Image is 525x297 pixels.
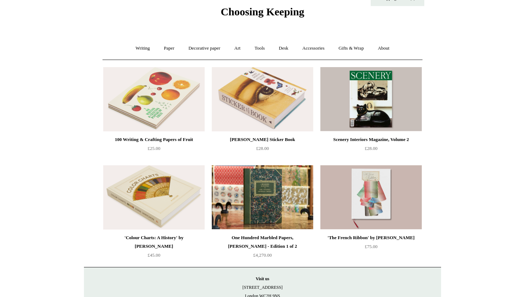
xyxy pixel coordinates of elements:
a: 100 Writing & Crafting Papers of Fruit £25.00 [103,135,205,165]
a: Decorative paper [182,39,227,58]
a: Paper [157,39,181,58]
a: Tools [248,39,271,58]
a: 'Colour Charts: A History' by [PERSON_NAME] £45.00 [103,233,205,263]
a: John Derian Sticker Book John Derian Sticker Book [212,67,313,131]
span: £28.00 [256,146,269,151]
a: 100 Writing & Crafting Papers of Fruit 100 Writing & Crafting Papers of Fruit [103,67,205,131]
a: About [371,39,396,58]
strong: Visit us [256,276,269,281]
div: [PERSON_NAME] Sticker Book [214,135,311,144]
a: Choosing Keeping [221,11,304,16]
span: £28.00 [365,146,377,151]
a: Art [228,39,247,58]
a: Scenery Interiors Magazine, Volume 2 £28.00 [320,135,422,165]
div: Scenery Interiors Magazine, Volume 2 [322,135,420,144]
a: Accessories [296,39,331,58]
div: 100 Writing & Crafting Papers of Fruit [105,135,203,144]
img: 100 Writing & Crafting Papers of Fruit [103,67,205,131]
a: 'Colour Charts: A History' by Anne Varichon 'Colour Charts: A History' by Anne Varichon [103,165,205,230]
div: 'Colour Charts: A History' by [PERSON_NAME] [105,233,203,251]
a: One Hundred Marbled Papers, John Jeffery - Edition 1 of 2 One Hundred Marbled Papers, John Jeffer... [212,165,313,230]
div: One Hundred Marbled Papers, [PERSON_NAME] - Edition 1 of 2 [214,233,311,251]
img: 'The French Ribbon' by Suzanne Slesin [320,165,422,230]
a: 'The French Ribbon' by [PERSON_NAME] £75.00 [320,233,422,263]
a: Writing [129,39,156,58]
img: John Derian Sticker Book [212,67,313,131]
a: [PERSON_NAME] Sticker Book £28.00 [212,135,313,165]
img: 'Colour Charts: A History' by Anne Varichon [103,165,205,230]
span: £45.00 [147,252,160,258]
div: 'The French Ribbon' by [PERSON_NAME] [322,233,420,242]
span: £4,270.00 [253,252,272,258]
img: One Hundred Marbled Papers, John Jeffery - Edition 1 of 2 [212,165,313,230]
span: £25.00 [147,146,160,151]
img: Scenery Interiors Magazine, Volume 2 [320,67,422,131]
a: One Hundred Marbled Papers, [PERSON_NAME] - Edition 1 of 2 £4,270.00 [212,233,313,263]
span: £75.00 [365,244,377,249]
a: Gifts & Wrap [332,39,370,58]
a: Desk [272,39,295,58]
span: Choosing Keeping [221,6,304,17]
a: 'The French Ribbon' by Suzanne Slesin 'The French Ribbon' by Suzanne Slesin [320,165,422,230]
a: Scenery Interiors Magazine, Volume 2 Scenery Interiors Magazine, Volume 2 [320,67,422,131]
